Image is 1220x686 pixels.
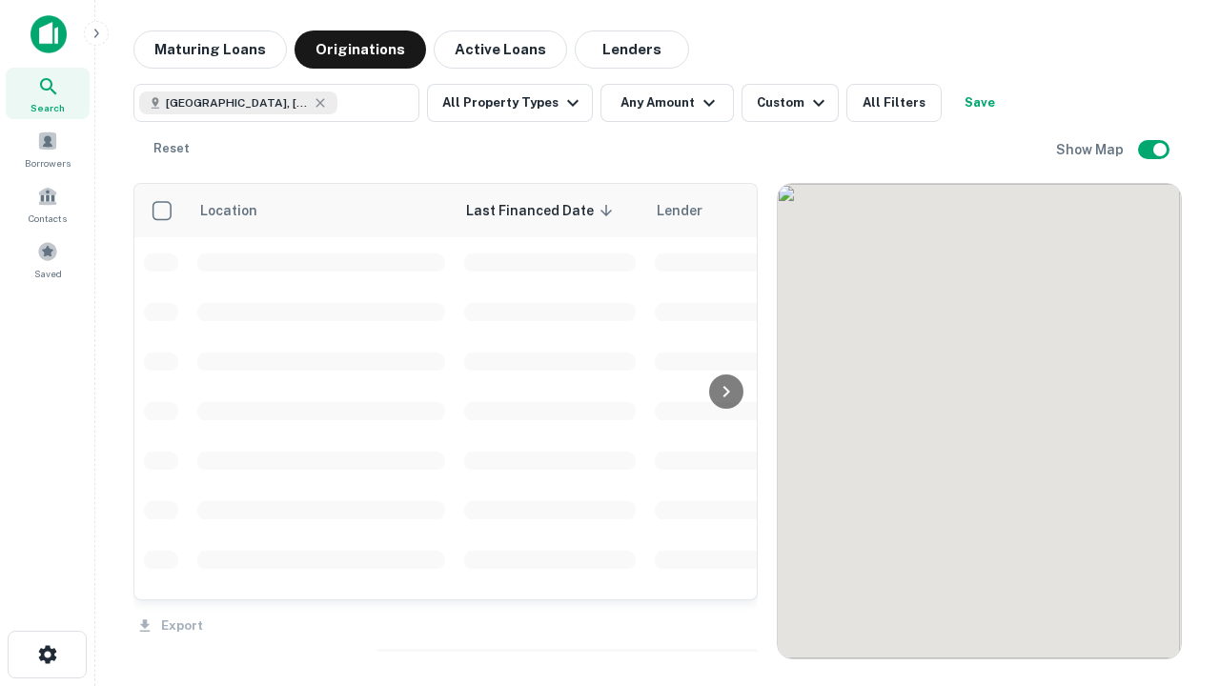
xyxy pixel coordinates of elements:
a: Search [6,68,90,119]
span: [GEOGRAPHIC_DATA], [GEOGRAPHIC_DATA] [166,94,309,111]
a: Borrowers [6,123,90,174]
button: Custom [742,84,839,122]
h6: Show Map [1056,139,1127,160]
button: Save your search to get updates of matches that match your search criteria. [949,84,1010,122]
span: Saved [34,266,62,281]
button: Any Amount [600,84,734,122]
span: Search [30,100,65,115]
button: Lenders [575,30,689,69]
div: Custom [757,91,830,114]
button: Active Loans [434,30,567,69]
button: Originations [295,30,426,69]
span: Borrowers [25,155,71,171]
img: capitalize-icon.png [30,15,67,53]
span: Contacts [29,211,67,226]
iframe: Chat Widget [1125,534,1220,625]
button: Maturing Loans [133,30,287,69]
button: All Property Types [427,84,593,122]
a: Contacts [6,178,90,230]
span: Last Financed Date [466,199,619,222]
th: Lender [645,184,950,237]
button: All Filters [846,84,942,122]
button: Reset [141,130,202,168]
span: Location [199,199,282,222]
th: Last Financed Date [455,184,645,237]
span: Lender [657,199,702,222]
th: Location [188,184,455,237]
div: 0 0 [778,184,1181,658]
a: Saved [6,233,90,285]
